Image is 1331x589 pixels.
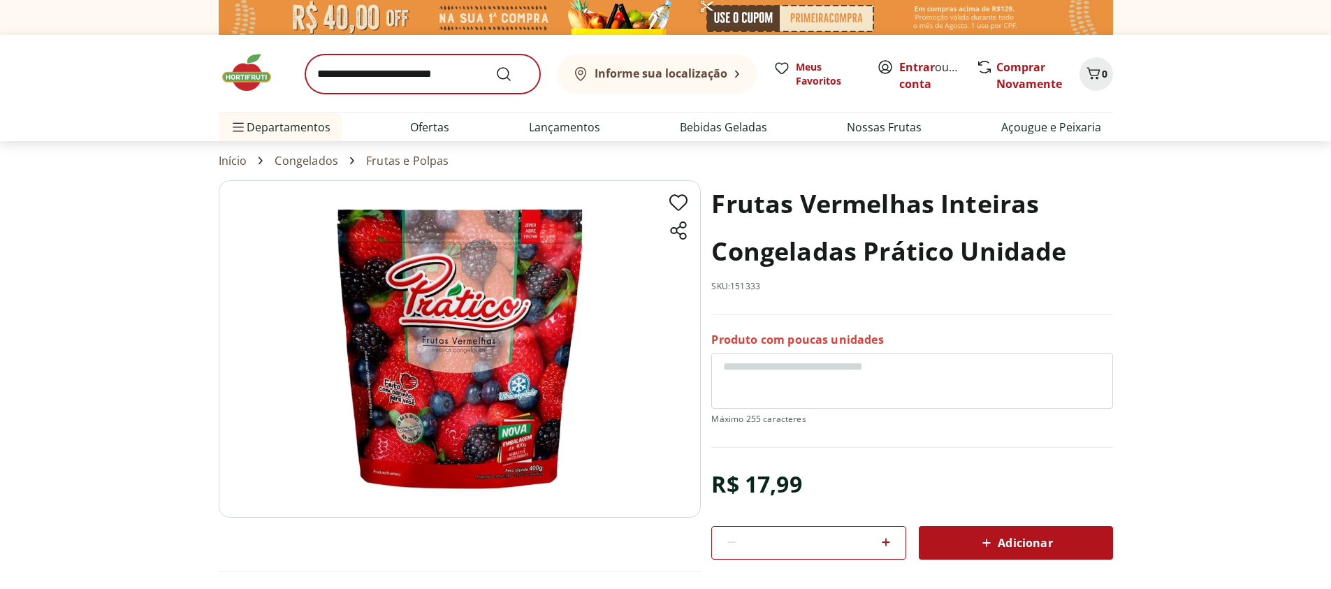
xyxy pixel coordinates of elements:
[996,59,1062,92] a: Comprar Novamente
[847,119,922,136] a: Nossas Frutas
[773,60,860,88] a: Meus Favoritos
[899,59,961,92] span: ou
[557,54,757,94] button: Informe sua localização
[711,180,1112,275] h1: Frutas Vermelhas Inteiras Congeladas Prático Unidade
[275,154,338,167] a: Congelados
[711,332,883,347] p: Produto com poucas unidades
[410,119,449,136] a: Ofertas
[305,54,540,94] input: search
[1102,67,1107,80] span: 0
[495,66,529,82] button: Submit Search
[899,59,935,75] a: Entrar
[219,180,701,518] img: Frutas Vermelhas Inteiras Congeladas Prático 400g
[1079,57,1113,91] button: Carrinho
[680,119,767,136] a: Bebidas Geladas
[978,535,1052,551] span: Adicionar
[595,66,727,81] b: Informe sua localização
[919,526,1113,560] button: Adicionar
[230,110,247,144] button: Menu
[219,52,289,94] img: Hortifruti
[711,465,801,504] div: R$ 17,99
[366,154,449,167] a: Frutas e Polpas
[219,154,247,167] a: Início
[230,110,330,144] span: Departamentos
[1001,119,1101,136] a: Açougue e Peixaria
[796,60,860,88] span: Meus Favoritos
[529,119,600,136] a: Lançamentos
[899,59,976,92] a: Criar conta
[711,281,760,292] p: SKU: 151333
